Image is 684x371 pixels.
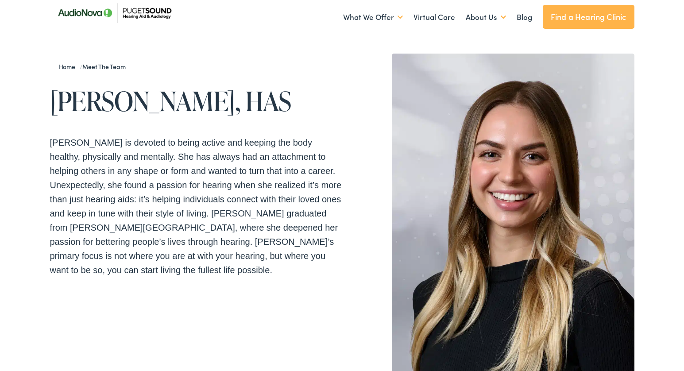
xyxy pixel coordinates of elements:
a: Find a Hearing Clinic [543,5,634,29]
a: Virtual Care [413,1,455,34]
h1: [PERSON_NAME], HAS [50,86,342,116]
a: About Us [466,1,506,34]
a: Blog [517,1,532,34]
a: What We Offer [343,1,403,34]
a: Meet the Team [82,62,130,71]
span: / [59,62,130,71]
a: Home [59,62,80,71]
p: [PERSON_NAME] is devoted to being active and keeping the body healthy, physically and mentally. S... [50,135,342,277]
